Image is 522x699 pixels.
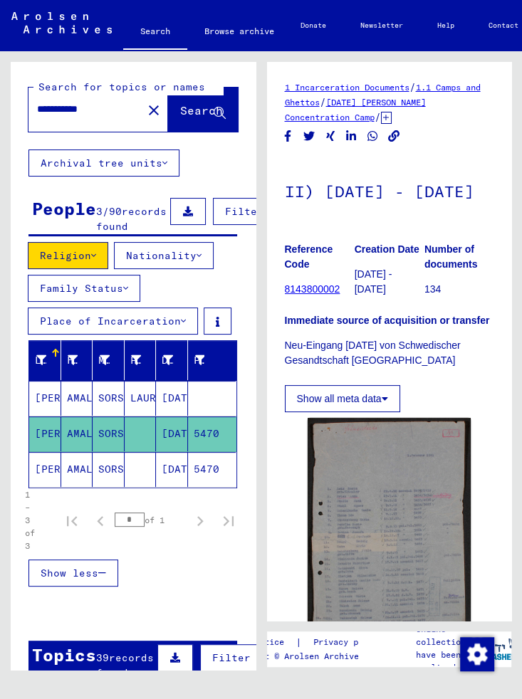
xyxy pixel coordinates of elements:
[98,349,127,372] div: Maiden Name
[28,149,179,177] button: Archival tree units
[28,242,108,269] button: Religion
[35,349,64,372] div: Last Name
[194,349,223,372] div: Prisoner #
[320,95,326,108] span: /
[224,635,400,650] div: |
[285,315,490,326] b: Immediate source of acquisition or transfer
[156,340,188,380] mat-header-cell: Date of Birth
[96,651,109,664] span: 39
[61,381,93,416] mat-cell: AMALIE
[188,340,236,380] mat-header-cell: Prisoner #
[156,381,188,416] mat-cell: [DATE]
[200,644,263,671] button: Filter
[96,651,154,679] span: records found
[285,338,494,368] p: Neu-Eingang [DATE] von Schwedischer Gesandtschaft [GEOGRAPHIC_DATA]
[424,243,478,270] b: Number of documents
[11,12,112,33] img: Arolsen_neg.svg
[28,275,140,302] button: Family Status
[344,127,359,145] button: Share on LinkedIn
[93,416,125,451] mat-cell: SORSKY
[180,103,223,117] span: Search
[28,308,198,335] button: Place of Incarceration
[285,283,340,295] a: 8143800002
[285,97,426,122] a: [DATE] [PERSON_NAME] Concentration Camp
[285,385,400,412] button: Show all meta data
[283,9,343,43] a: Donate
[409,80,416,93] span: /
[302,127,317,145] button: Share on Twitter
[186,506,214,535] button: Next page
[28,559,118,587] button: Show less
[302,635,400,650] a: Privacy policy
[308,418,471,638] img: 001.jpg
[224,650,400,663] p: Copyright © Arolsen Archives, 2021
[32,642,96,668] div: Topics
[212,651,251,664] span: Filter
[103,205,109,218] span: /
[355,243,419,255] b: Creation Date
[187,14,291,48] a: Browse archive
[130,349,160,372] div: Place of Birth
[365,127,380,145] button: Share on WhatsApp
[86,506,115,535] button: Previous page
[375,110,381,123] span: /
[93,381,125,416] mat-cell: SORSKY
[281,127,296,145] button: Share on Facebook
[145,102,162,119] mat-icon: close
[109,205,122,218] span: 90
[115,513,186,527] div: of 1
[420,9,471,43] a: Help
[58,506,86,535] button: First page
[285,159,494,221] h1: II) [DATE] - [DATE]
[285,243,333,270] b: Reference Code
[98,353,110,368] div: Maiden Name
[93,340,125,380] mat-header-cell: Maiden Name
[162,349,191,372] div: Date of Birth
[67,349,96,372] div: First Name
[61,416,93,451] mat-cell: AMALIE
[343,9,420,43] a: Newsletter
[123,14,187,51] a: Search
[355,267,424,297] p: [DATE] - [DATE]
[162,353,173,368] div: Date of Birth
[130,353,142,368] div: Place of Birth
[41,567,98,579] span: Show less
[125,340,157,380] mat-header-cell: Place of Birth
[96,205,103,218] span: 3
[93,452,125,487] mat-cell: SORSKY
[168,88,238,132] button: Search
[67,353,78,368] div: First Name
[188,452,236,487] mat-cell: 5470
[213,198,276,225] button: Filter
[125,381,157,416] mat-cell: LAURAHÜTTE
[25,488,35,552] div: 1 – 3 of 3
[96,205,167,233] span: records found
[38,80,205,93] mat-label: Search for topics or names
[29,381,61,416] mat-cell: [PERSON_NAME]
[424,282,494,297] p: 134
[225,205,263,218] span: Filter
[387,127,402,145] button: Copy link
[194,353,205,368] div: Prisoner #
[156,452,188,487] mat-cell: [DATE]
[140,95,168,124] button: Clear
[29,340,61,380] mat-header-cell: Last Name
[61,340,93,380] mat-header-cell: First Name
[323,127,338,145] button: Share on Xing
[32,196,96,221] div: People
[35,353,46,368] div: Last Name
[214,506,243,535] button: Last page
[285,82,409,93] a: 1 Incarceration Documents
[460,637,494,671] img: Change consent
[156,416,188,451] mat-cell: [DATE]
[29,452,61,487] mat-cell: [PERSON_NAME]
[29,416,61,451] mat-cell: [PERSON_NAME]
[114,242,214,269] button: Nationality
[188,416,236,451] mat-cell: 5470
[61,452,93,487] mat-cell: AMALIE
